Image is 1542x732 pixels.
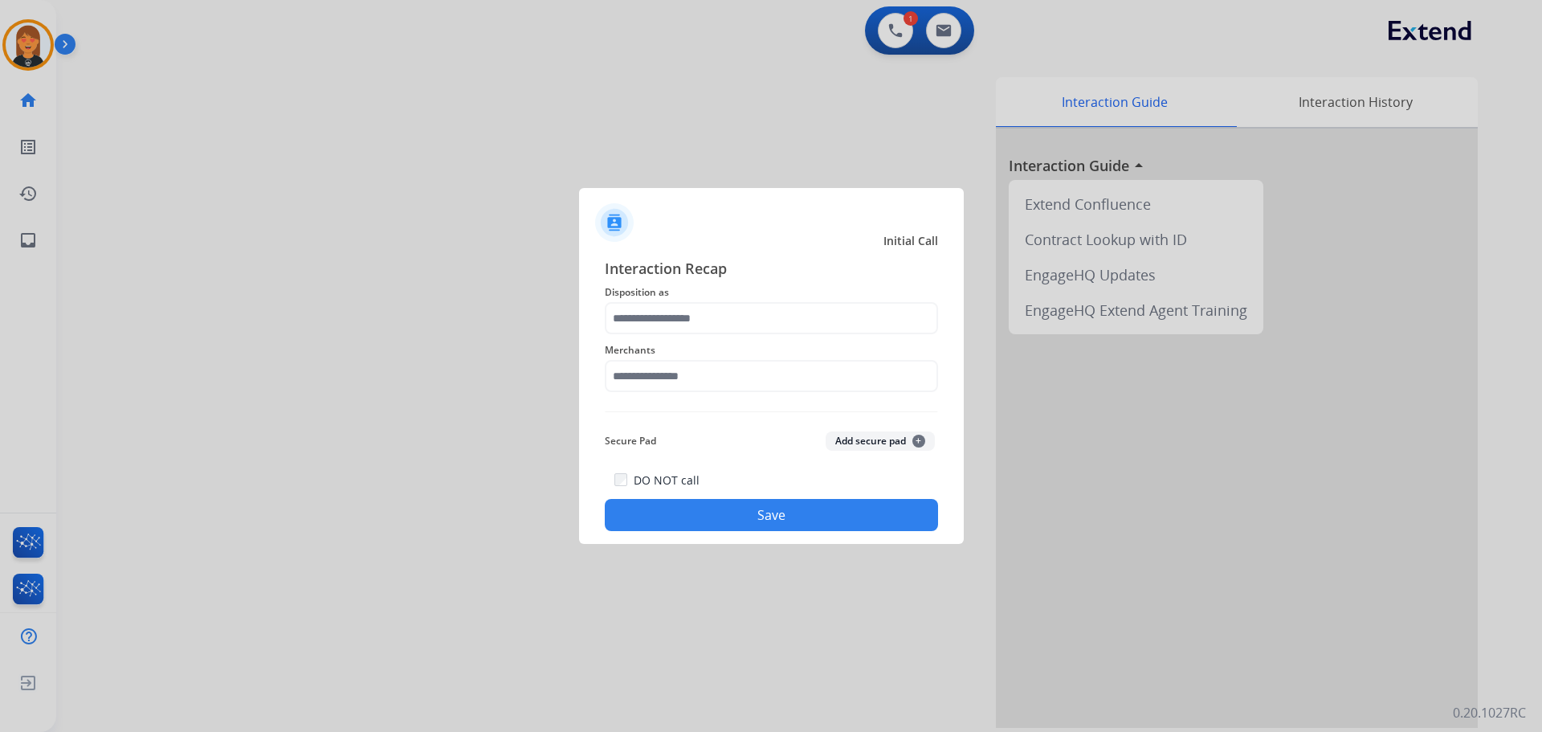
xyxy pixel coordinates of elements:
span: Interaction Recap [605,257,938,283]
span: Merchants [605,341,938,360]
img: contactIcon [595,203,634,242]
img: contact-recap-line.svg [605,411,938,412]
button: Add secure pad+ [826,431,935,451]
span: + [912,435,925,448]
span: Initial Call [883,233,938,249]
label: DO NOT call [634,472,700,489]
p: 0.20.1027RC [1453,703,1526,722]
span: Disposition as [605,283,938,302]
span: Secure Pad [605,431,656,451]
button: Save [605,499,938,531]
